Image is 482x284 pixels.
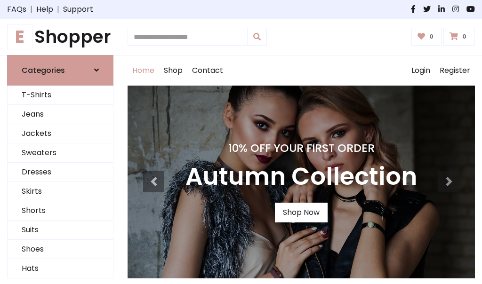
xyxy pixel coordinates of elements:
[185,142,417,155] h4: 10% Off Your First Order
[7,24,32,49] span: E
[7,26,113,47] a: EShopper
[26,4,36,15] span: |
[53,4,63,15] span: |
[275,203,328,222] a: Shop Now
[411,28,442,46] a: 0
[8,221,113,240] a: Suits
[8,182,113,201] a: Skirts
[407,55,435,86] a: Login
[435,55,475,86] a: Register
[7,4,26,15] a: FAQs
[427,32,436,41] span: 0
[7,26,113,47] h1: Shopper
[8,259,113,278] a: Hats
[8,201,113,221] a: Shorts
[7,55,113,86] a: Categories
[8,143,113,163] a: Sweaters
[443,28,475,46] a: 0
[460,32,469,41] span: 0
[36,4,53,15] a: Help
[128,55,159,86] a: Home
[159,55,187,86] a: Shop
[8,240,113,259] a: Shoes
[22,66,65,75] h6: Categories
[8,124,113,143] a: Jackets
[8,163,113,182] a: Dresses
[63,4,93,15] a: Support
[8,105,113,124] a: Jeans
[185,162,417,191] h3: Autumn Collection
[187,55,228,86] a: Contact
[8,86,113,105] a: T-Shirts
